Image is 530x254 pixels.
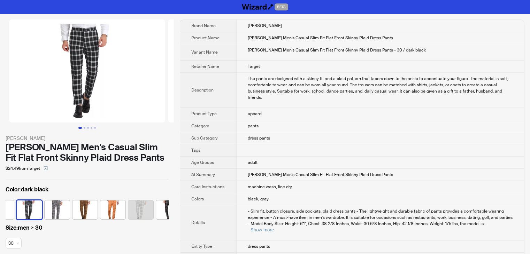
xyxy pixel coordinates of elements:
[191,196,204,202] span: Colors
[248,208,513,233] div: - Slim fit, button closure, side pockets, plaid dress pants - The lightweight and durable fabric ...
[248,23,282,29] span: [PERSON_NAME]
[6,134,169,142] div: [PERSON_NAME]
[248,196,269,202] span: black, gray
[248,47,513,53] div: Lars Amadeus Men's Casual Slim Fit Flat Front Skinny Plaid Dress Pants - 30 / dark black
[72,200,98,219] label: available
[248,123,259,129] span: pants
[8,238,19,248] span: available
[45,200,70,219] label: available
[191,111,217,117] span: Product Type
[94,127,96,129] button: Go to slide 5
[87,127,89,129] button: Go to slide 3
[168,19,324,122] img: Lars Amadeus Men's Casual Slim Fit Flat Front Skinny Plaid Dress Pants Lars Amadeus Men's Casual ...
[191,64,219,69] span: Retailer Name
[248,208,513,227] span: - Slim fit, button closure, side pockets, plaid dress pants - The lightweight and durable fabric ...
[191,160,214,165] span: Age Groups
[6,224,18,231] span: Size :
[248,111,262,117] span: apparel
[17,200,42,219] img: dark black
[100,200,125,219] img: orange
[248,135,270,141] span: dress pants
[128,200,153,219] label: unavailable
[156,200,181,219] label: available
[191,244,212,249] span: Entity Type
[191,184,224,190] span: Care Instructions
[248,76,513,101] div: The pants are designed with a skinny fit and a plaid pattern that tapers down to the ankle to acc...
[248,172,393,177] span: [PERSON_NAME] Men's Casual Slim Fit Flat Front Skinny Plaid Dress Pants
[6,224,169,232] label: men > 30
[9,19,165,122] img: Lars Amadeus Men's Casual Slim Fit Flat Front Skinny Plaid Dress Pants Lars Amadeus Men's Casual ...
[248,160,258,165] span: adult
[191,87,214,93] span: Description
[191,135,218,141] span: Sub Category
[156,200,181,219] img: black
[191,123,209,129] span: Category
[100,200,125,219] label: available
[17,200,42,219] label: available
[84,127,85,129] button: Go to slide 2
[191,35,220,41] span: Product Name
[128,200,153,219] img: white black
[248,35,393,41] span: [PERSON_NAME] Men's Casual Slim Fit Flat Front Skinny Plaid Dress Pants
[191,23,216,29] span: Brand Name
[72,200,98,219] img: khaki gray
[191,172,215,177] span: Ai Summary
[191,220,205,225] span: Details
[78,127,82,129] button: Go to slide 1
[45,200,70,219] img: gray black
[44,166,48,170] span: select
[251,227,274,232] button: Expand
[275,3,288,10] span: BETA
[484,221,487,227] span: ...
[191,148,200,153] span: Tags
[6,142,169,163] div: [PERSON_NAME] Men's Casual Slim Fit Flat Front Skinny Plaid Dress Pants
[191,49,218,55] span: Variant Name
[248,244,270,249] span: dress pants
[6,185,169,194] label: dark black
[6,163,169,174] div: $24.49 from Target
[6,186,21,193] span: Color :
[248,64,260,69] span: Target
[91,127,92,129] button: Go to slide 4
[248,184,292,190] span: machine wash, line dry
